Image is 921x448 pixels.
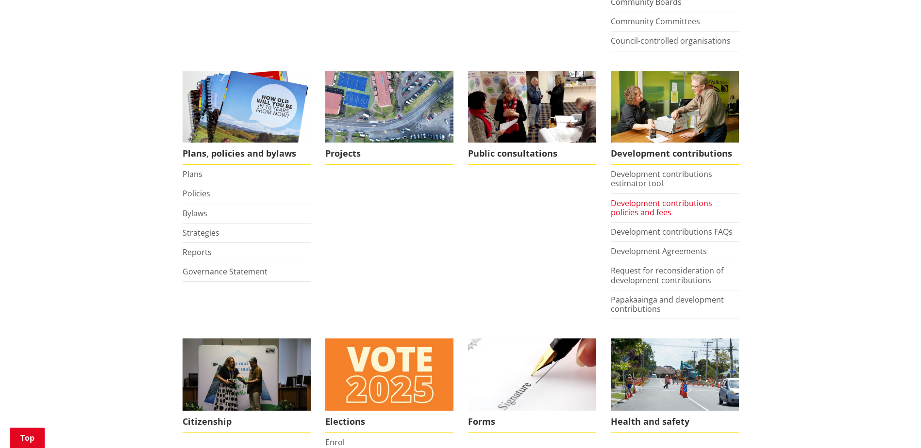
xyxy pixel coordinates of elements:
[325,437,345,448] a: Enrol
[183,188,210,199] a: Policies
[468,71,596,143] img: public-consultations
[876,407,911,442] iframe: Messenger Launcher
[183,71,311,165] a: We produce a number of plans, policies and bylaws including the Long Term Plan Plans, policies an...
[611,143,739,165] span: Development contributions
[611,338,739,411] img: Health and safety
[183,208,207,219] a: Bylaws
[611,169,712,189] a: Development contributions estimator tool
[183,227,219,238] a: Strategies
[183,338,311,433] a: Citizenship Ceremony March 2023 Citizenship
[468,71,596,165] a: public-consultations Public consultations
[611,246,707,256] a: Development Agreements
[325,338,453,433] a: Elections
[611,338,739,433] a: Health and safety Health and safety
[611,71,739,165] a: FInd out more about fees and fines here Development contributions
[183,247,212,257] a: Reports
[325,71,453,143] img: DJI_0336
[183,411,311,433] span: Citizenship
[325,71,453,165] a: Projects
[10,428,45,448] a: Top
[611,16,700,27] a: Community Committees
[611,265,723,285] a: Request for reconsideration of development contributions
[325,411,453,433] span: Elections
[468,411,596,433] span: Forms
[183,266,268,277] a: Governance Statement
[183,169,202,179] a: Plans
[325,143,453,165] span: Projects
[183,71,311,143] img: Long Term Plan
[468,338,596,411] img: Find a form to complete
[183,143,311,165] span: Plans, policies and bylaws
[611,35,731,46] a: Council-controlled organisations
[611,71,739,143] img: Fees
[183,338,311,411] img: Citizenship Ceremony March 2023
[325,338,453,411] img: Vote 2025
[611,226,733,237] a: Development contributions FAQs
[468,338,596,433] a: Find a form to complete Forms
[468,143,596,165] span: Public consultations
[611,294,724,314] a: Papakaainga and development contributions
[611,198,712,218] a: Development contributions policies and fees
[611,411,739,433] span: Health and safety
